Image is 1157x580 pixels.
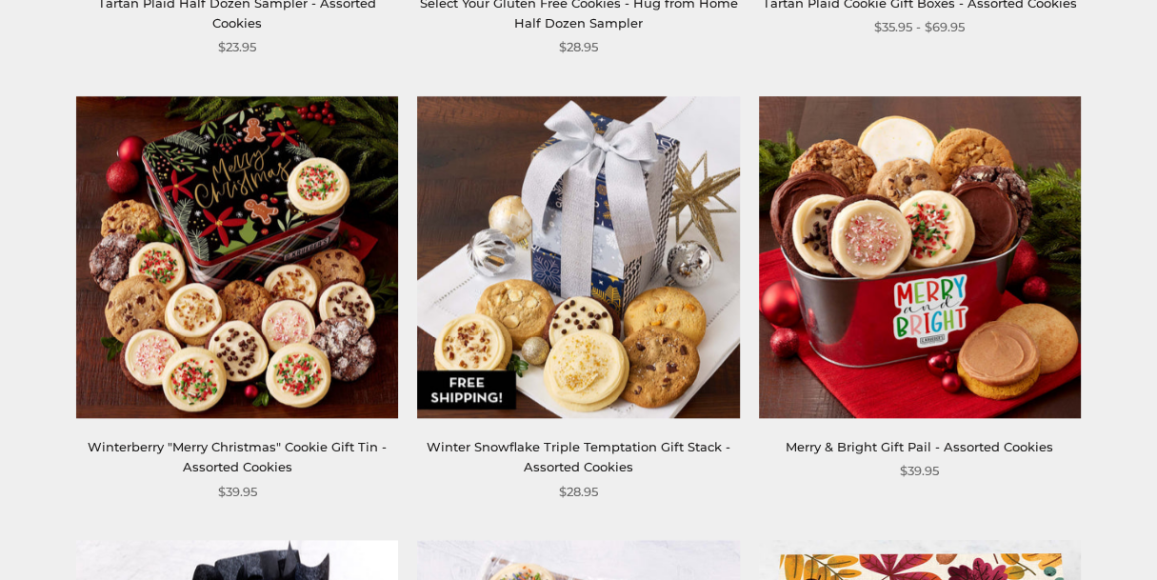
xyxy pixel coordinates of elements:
[218,37,256,57] span: $23.95
[218,482,257,502] span: $39.95
[417,96,739,418] img: Winter Snowflake Triple Temptation Gift Stack - Assorted Cookies
[76,96,398,418] img: Winterberry "Merry Christmas" Cookie Gift Tin - Assorted Cookies
[874,17,965,37] span: $35.95 - $69.95
[15,508,197,565] iframe: Sign Up via Text for Offers
[559,482,598,502] span: $28.95
[427,439,730,474] a: Winter Snowflake Triple Temptation Gift Stack - Assorted Cookies
[559,37,598,57] span: $28.95
[900,461,939,481] span: $39.95
[759,96,1081,418] img: Merry & Bright Gift Pail - Assorted Cookies
[786,439,1053,454] a: Merry & Bright Gift Pail - Assorted Cookies
[88,439,387,474] a: Winterberry "Merry Christmas" Cookie Gift Tin - Assorted Cookies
